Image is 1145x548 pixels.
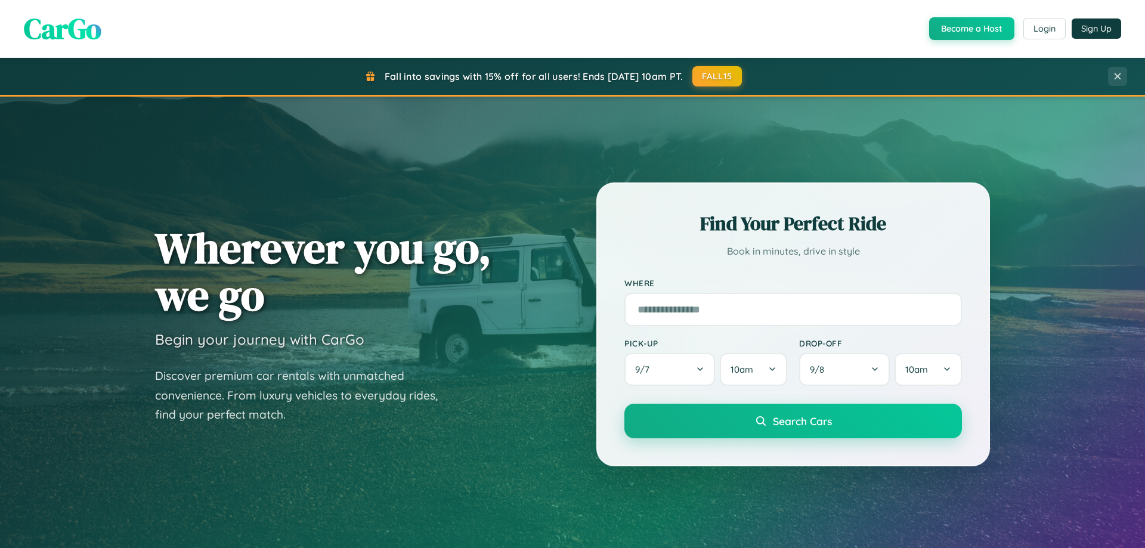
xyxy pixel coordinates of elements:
[905,364,928,375] span: 10am
[799,338,962,348] label: Drop-off
[929,17,1014,40] button: Become a Host
[773,414,832,428] span: Search Cars
[799,353,890,386] button: 9/8
[720,353,787,386] button: 10am
[24,9,101,48] span: CarGo
[385,70,683,82] span: Fall into savings with 15% off for all users! Ends [DATE] 10am PT.
[155,366,453,425] p: Discover premium car rentals with unmatched convenience. From luxury vehicles to everyday rides, ...
[624,210,962,237] h2: Find Your Perfect Ride
[155,330,364,348] h3: Begin your journey with CarGo
[1072,18,1121,39] button: Sign Up
[624,278,962,288] label: Where
[635,364,655,375] span: 9 / 7
[895,353,962,386] button: 10am
[155,224,491,318] h1: Wherever you go, we go
[624,338,787,348] label: Pick-up
[731,364,753,375] span: 10am
[624,353,715,386] button: 9/7
[624,404,962,438] button: Search Cars
[624,243,962,260] p: Book in minutes, drive in style
[810,364,830,375] span: 9 / 8
[1023,18,1066,39] button: Login
[692,66,742,86] button: FALL15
